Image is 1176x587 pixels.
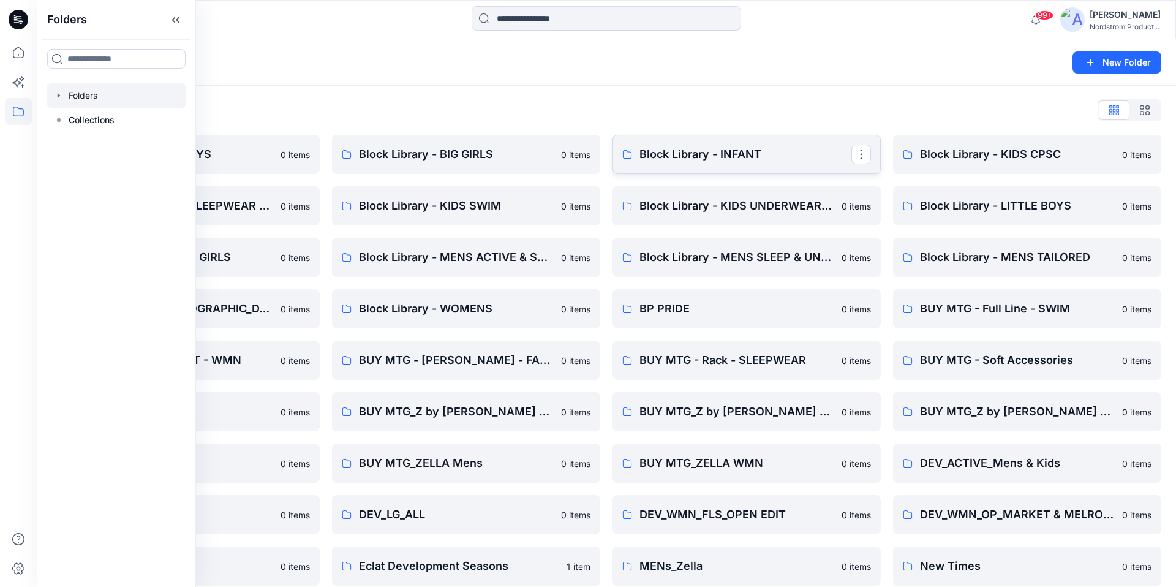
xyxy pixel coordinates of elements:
[1122,148,1151,161] p: 0 items
[1122,200,1151,213] p: 0 items
[920,506,1115,523] p: DEV_WMN_OP_MARKET & MELROSE
[893,547,1161,586] a: New Times0 items
[359,455,554,472] p: BUY MTG_ZELLA Mens
[281,406,310,418] p: 0 items
[842,251,871,264] p: 0 items
[920,455,1115,472] p: DEV_ACTIVE_Mens & Kids
[332,341,600,380] a: BUY MTG - [PERSON_NAME] - FAMILY PJs0 items
[561,457,590,470] p: 0 items
[842,200,871,213] p: 0 items
[893,135,1161,174] a: Block Library - KIDS CPSC0 items
[920,558,1115,575] p: New Times
[639,506,834,523] p: DEV_WMN_FLS_OPEN EDIT
[842,354,871,367] p: 0 items
[1122,303,1151,316] p: 0 items
[920,197,1115,214] p: Block Library - LITTLE BOYS
[359,249,554,266] p: Block Library - MENS ACTIVE & SPORTSWEAR
[281,509,310,521] p: 0 items
[281,560,310,573] p: 0 items
[639,403,834,420] p: BUY MTG_Z by [PERSON_NAME] Girls
[612,444,881,483] a: BUY MTG_ZELLA WMN0 items
[1122,354,1151,367] p: 0 items
[561,354,590,367] p: 0 items
[332,444,600,483] a: BUY MTG_ZELLA Mens0 items
[842,509,871,521] p: 0 items
[1122,457,1151,470] p: 0 items
[359,506,554,523] p: DEV_LG_ALL
[893,341,1161,380] a: BUY MTG - Soft Accessories0 items
[332,547,600,586] a: Eclat Development Seasons1 item
[359,146,554,163] p: Block Library - BIG GIRLS
[281,200,310,213] p: 0 items
[893,186,1161,225] a: Block Library - LITTLE BOYS0 items
[842,303,871,316] p: 0 items
[281,303,310,316] p: 0 items
[281,354,310,367] p: 0 items
[359,300,554,317] p: Block Library - WOMENS
[281,251,310,264] p: 0 items
[281,148,310,161] p: 0 items
[359,197,554,214] p: Block Library - KIDS SWIM
[561,303,590,316] p: 0 items
[1122,251,1151,264] p: 0 items
[920,300,1115,317] p: BUY MTG - Full Line - SWIM
[332,392,600,431] a: BUY MTG_Z by [PERSON_NAME] -MENS0 items
[561,406,590,418] p: 0 items
[332,186,600,225] a: Block Library - KIDS SWIM0 items
[1090,7,1161,22] div: [PERSON_NAME]
[359,558,559,575] p: Eclat Development Seasons
[332,238,600,277] a: Block Library - MENS ACTIVE & SPORTSWEAR0 items
[1122,509,1151,521] p: 0 items
[920,352,1115,369] p: BUY MTG - Soft Accessories
[893,495,1161,534] a: DEV_WMN_OP_MARKET & MELROSE0 items
[612,186,881,225] a: Block Library - KIDS UNDERWEAR ALL SIZES0 items
[561,200,590,213] p: 0 items
[281,457,310,470] p: 0 items
[332,135,600,174] a: Block Library - BIG GIRLS0 items
[612,238,881,277] a: Block Library - MENS SLEEP & UNDERWEAR0 items
[1060,7,1085,32] img: avatar
[639,249,834,266] p: Block Library - MENS SLEEP & UNDERWEAR
[332,495,600,534] a: DEV_LG_ALL0 items
[1090,22,1161,31] div: Nordstrom Product...
[1122,560,1151,573] p: 0 items
[561,148,590,161] p: 0 items
[359,403,554,420] p: BUY MTG_Z by [PERSON_NAME] -MENS
[612,135,881,174] a: Block Library - INFANT
[612,547,881,586] a: MENs_Zella0 items
[893,444,1161,483] a: DEV_ACTIVE_Mens & Kids0 items
[561,251,590,264] p: 0 items
[1035,10,1053,20] span: 99+
[842,457,871,470] p: 0 items
[332,289,600,328] a: Block Library - WOMENS0 items
[920,249,1115,266] p: Block Library - MENS TAILORED
[567,560,590,573] p: 1 item
[893,289,1161,328] a: BUY MTG - Full Line - SWIM0 items
[639,352,834,369] p: BUY MTG - Rack - SLEEPWEAR
[893,238,1161,277] a: Block Library - MENS TAILORED0 items
[639,197,834,214] p: Block Library - KIDS UNDERWEAR ALL SIZES
[639,558,834,575] p: MENs_Zella
[842,560,871,573] p: 0 items
[639,455,834,472] p: BUY MTG_ZELLA WMN
[69,113,115,127] p: Collections
[561,509,590,521] p: 0 items
[920,403,1115,420] p: BUY MTG_Z by [PERSON_NAME] WMN
[639,300,834,317] p: BP PRIDE
[842,406,871,418] p: 0 items
[1072,51,1161,74] button: New Folder
[1122,406,1151,418] p: 0 items
[612,495,881,534] a: DEV_WMN_FLS_OPEN EDIT0 items
[893,392,1161,431] a: BUY MTG_Z by [PERSON_NAME] WMN0 items
[639,146,851,163] p: Block Library - INFANT
[359,352,554,369] p: BUY MTG - [PERSON_NAME] - FAMILY PJs
[612,289,881,328] a: BP PRIDE0 items
[612,341,881,380] a: BUY MTG - Rack - SLEEPWEAR0 items
[612,392,881,431] a: BUY MTG_Z by [PERSON_NAME] Girls0 items
[920,146,1115,163] p: Block Library - KIDS CPSC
